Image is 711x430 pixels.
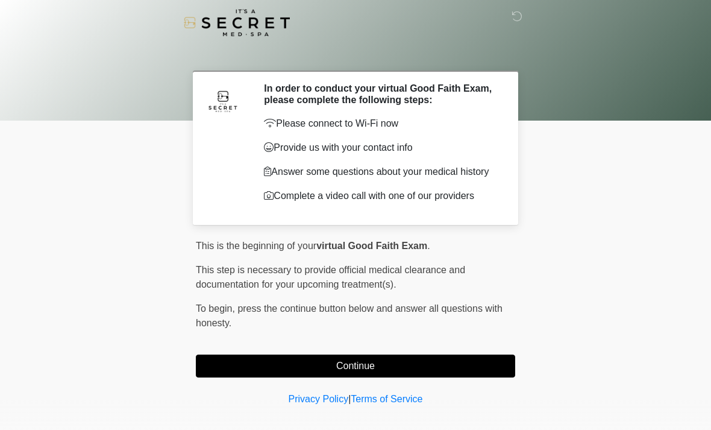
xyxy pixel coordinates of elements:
span: press the continue button below and answer all questions with honesty. [196,303,503,328]
span: To begin, [196,303,237,314]
img: It's A Secret Med Spa Logo [184,9,290,36]
h1: ‎ ‎ [187,43,524,66]
span: This step is necessary to provide official medical clearance and documentation for your upcoming ... [196,265,465,289]
img: Agent Avatar [205,83,241,119]
a: Terms of Service [351,394,422,404]
p: Complete a video call with one of our providers [264,189,497,203]
span: This is the beginning of your [196,241,316,251]
a: | [348,394,351,404]
a: Privacy Policy [289,394,349,404]
p: Provide us with your contact info [264,141,497,155]
p: Please connect to Wi-Fi now [264,116,497,131]
p: Answer some questions about your medical history [264,165,497,179]
h2: In order to conduct your virtual Good Faith Exam, please complete the following steps: [264,83,497,106]
strong: virtual Good Faith Exam [316,241,427,251]
span: . [427,241,430,251]
button: Continue [196,355,515,378]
